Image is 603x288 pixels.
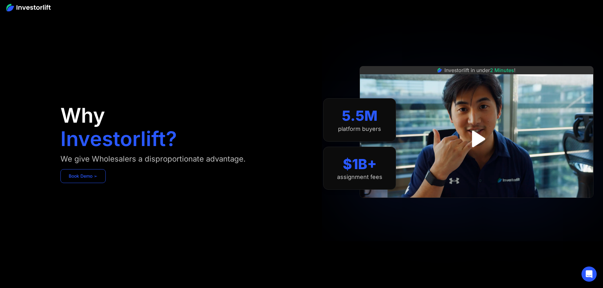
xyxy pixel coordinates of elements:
[60,154,246,164] div: We give Wholesalers a disproportionate advantage.
[342,107,378,124] div: 5.5M
[490,67,514,73] span: 2 Minutes
[581,267,597,282] div: Open Intercom Messenger
[60,169,106,183] a: Book Demo ➢
[429,201,524,209] iframe: Customer reviews powered by Trustpilot
[444,66,516,74] div: Investorlift in under !
[60,105,105,126] h1: Why
[60,129,177,149] h1: Investorlift?
[337,174,382,181] div: assignment fees
[343,156,377,173] div: $1B+
[462,125,491,153] a: open lightbox
[338,126,381,132] div: platform buyers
